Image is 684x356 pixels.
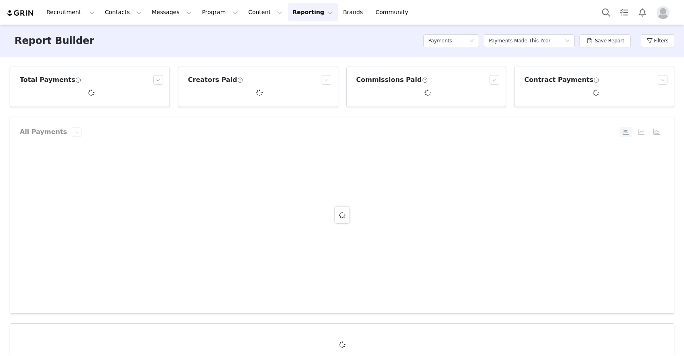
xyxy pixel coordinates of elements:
[147,3,197,21] button: Messages
[428,35,452,47] h5: Payments
[597,3,615,21] button: Search
[524,75,599,85] h3: Contract Payments
[641,34,674,47] button: Filters
[188,75,243,85] h3: Creators Paid
[356,75,428,85] h3: Commissions Paid
[20,75,81,85] h3: Total Payments
[197,3,243,21] button: Program
[338,3,370,21] a: Brands
[42,3,100,21] button: Recruitment
[371,3,417,21] a: Community
[100,3,146,21] button: Contacts
[489,35,550,47] div: Payments Made This Year
[288,3,338,21] button: Reporting
[615,3,633,21] a: Tasks
[15,34,94,48] h3: Report Builder
[652,6,678,19] button: Profile
[565,38,570,44] i: icon: down
[6,9,35,17] img: grin logo
[243,3,287,21] button: Content
[634,3,651,21] button: Notifications
[579,34,631,47] button: Save Report
[657,6,669,19] img: placeholder-profile.jpg
[469,38,474,44] i: icon: down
